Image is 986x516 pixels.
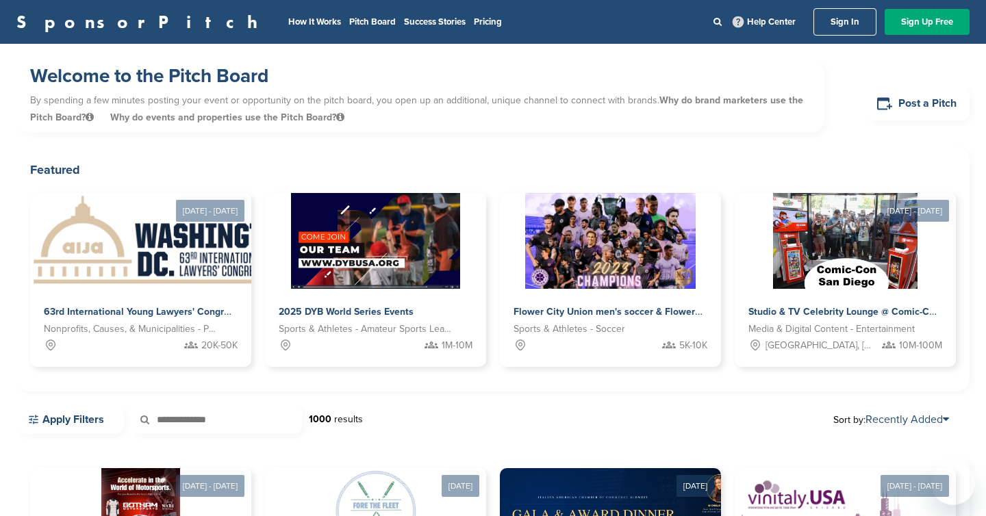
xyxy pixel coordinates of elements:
div: [DATE] [442,475,479,497]
a: How It Works [288,16,341,27]
a: Pitch Board [349,16,396,27]
img: Sponsorpitch & [291,193,460,289]
strong: 1000 [309,413,331,425]
img: Sponsorpitch & [773,193,917,289]
h1: Welcome to the Pitch Board [30,64,811,88]
a: [DATE] - [DATE] Sponsorpitch & Studio & TV Celebrity Lounge @ Comic-Con [GEOGRAPHIC_DATA]. Over 3... [735,171,956,367]
a: Pricing [474,16,502,27]
p: By spending a few minutes posting your event or opportunity on the pitch board, you open up an ad... [30,88,811,129]
span: 2025 DYB World Series Events [279,306,414,318]
span: 20K-50K [201,338,238,353]
div: [DATE] - [DATE] [881,200,949,222]
span: Flower City Union men's soccer & Flower City 1872 women's soccer [514,306,812,318]
div: [DATE] - [DATE] [176,475,244,497]
span: [GEOGRAPHIC_DATA], [GEOGRAPHIC_DATA] [766,338,874,353]
a: Sign In [813,8,876,36]
iframe: Button to launch messaging window [931,461,975,505]
a: Sponsorpitch & Flower City Union men's soccer & Flower City 1872 women's soccer Sports & Athletes... [500,193,721,367]
span: results [334,413,363,425]
a: SponsorPitch [16,13,266,31]
span: 10M-100M [899,338,942,353]
a: [DATE] - [DATE] Sponsorpitch & 63rd International Young Lawyers' Congress Nonprofits, Causes, & M... [30,171,251,367]
span: Nonprofits, Causes, & Municipalities - Professional Development [44,322,217,337]
a: Post a Pitch [865,87,970,120]
span: Why do events and properties use the Pitch Board? [110,112,344,123]
a: Apply Filters [16,405,124,434]
span: Sports & Athletes - Amateur Sports Leagues [279,322,452,337]
a: Sign Up Free [885,9,970,35]
span: Sort by: [833,414,949,425]
span: 1M-10M [442,338,472,353]
a: Success Stories [404,16,466,27]
span: 5K-10K [679,338,707,353]
div: [DATE] - [DATE] [176,200,244,222]
span: Media & Digital Content - Entertainment [748,322,915,337]
span: 63rd International Young Lawyers' Congress [44,306,239,318]
div: [DATE] - [DATE] [881,475,949,497]
h2: Featured [30,160,956,179]
img: Sponsorpitch & [30,193,302,289]
a: Sponsorpitch & 2025 DYB World Series Events Sports & Athletes - Amateur Sports Leagues 1M-10M [265,193,486,367]
span: Sports & Athletes - Soccer [514,322,625,337]
img: Sponsorpitch & [525,193,696,289]
div: [DATE] [677,475,714,497]
a: Recently Added [865,413,949,426]
a: Help Center [730,14,798,30]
